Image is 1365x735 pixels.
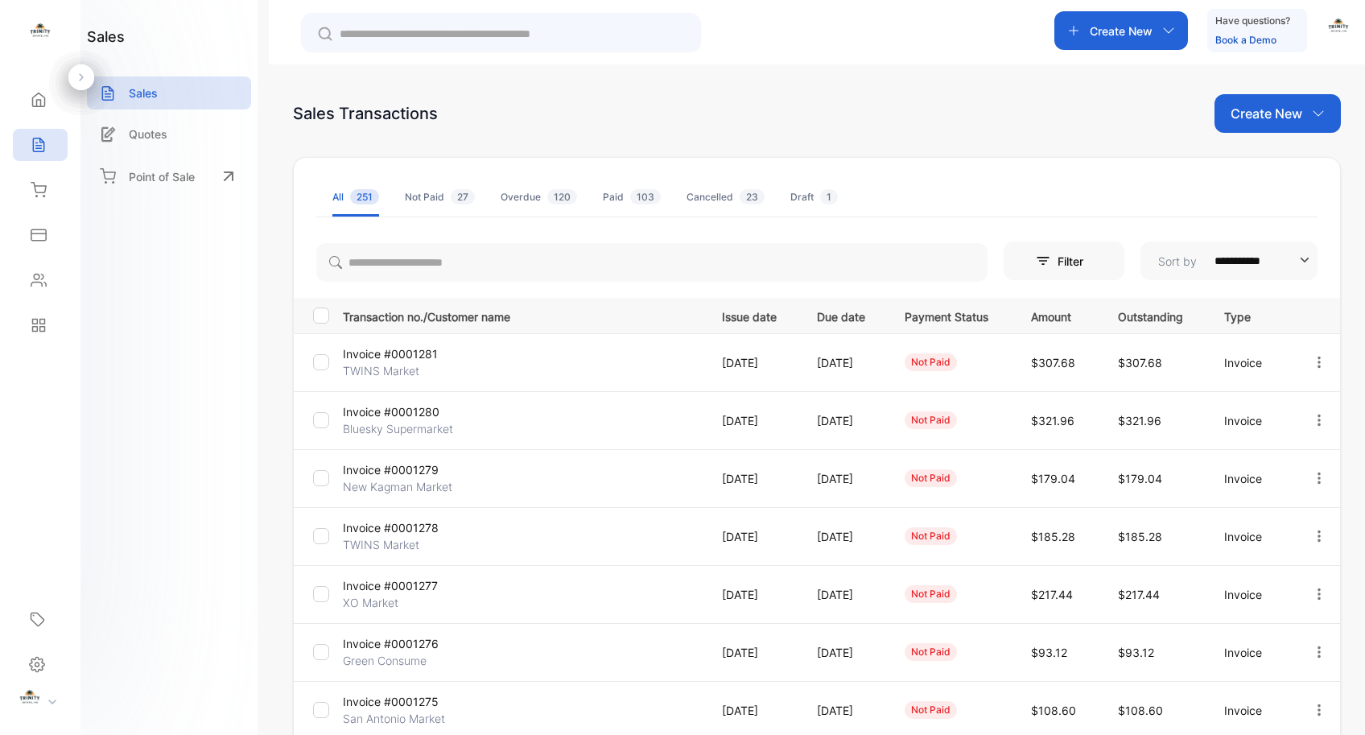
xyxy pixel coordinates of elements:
[1224,305,1278,325] p: Type
[343,305,702,325] p: Transaction no./Customer name
[905,527,957,545] div: not paid
[293,101,438,126] div: Sales Transactions
[1031,588,1073,601] span: $217.44
[722,702,784,719] p: [DATE]
[343,652,463,669] p: Green Consume
[547,189,577,204] span: 120
[343,345,463,362] p: Invoice #0001281
[451,189,475,204] span: 27
[905,701,957,719] div: not paid
[1031,356,1075,370] span: $307.68
[1140,242,1318,280] button: Sort by
[722,412,784,429] p: [DATE]
[817,305,872,325] p: Due date
[1118,356,1162,370] span: $307.68
[343,362,463,379] p: TWINS Market
[1231,104,1302,123] p: Create New
[1031,472,1075,485] span: $179.04
[18,688,42,712] img: profile
[1118,472,1162,485] span: $179.04
[343,403,463,420] p: Invoice #0001280
[687,190,765,204] div: Cancelled
[740,189,765,204] span: 23
[630,189,661,204] span: 103
[790,190,838,204] div: Draft
[87,159,251,194] a: Point of Sale
[1224,354,1278,371] p: Invoice
[905,305,998,325] p: Payment Status
[1224,586,1278,603] p: Invoice
[1031,305,1085,325] p: Amount
[1118,646,1154,659] span: $93.12
[1118,704,1163,717] span: $108.60
[1054,11,1188,50] button: Create New
[129,85,158,101] p: Sales
[350,189,379,204] span: 251
[1224,470,1278,487] p: Invoice
[343,420,463,437] p: Bluesky Supermarket
[722,644,784,661] p: [DATE]
[1326,11,1351,50] button: avatar
[722,586,784,603] p: [DATE]
[1118,588,1160,601] span: $217.44
[343,635,463,652] p: Invoice #0001276
[405,190,475,204] div: Not Paid
[817,470,872,487] p: [DATE]
[1326,16,1351,40] img: avatar
[905,353,957,371] div: not paid
[343,461,463,478] p: Invoice #0001279
[1031,646,1067,659] span: $93.12
[343,693,463,710] p: Invoice #0001275
[1031,530,1075,543] span: $185.28
[905,585,957,603] div: not paid
[1224,702,1278,719] p: Invoice
[817,702,872,719] p: [DATE]
[905,469,957,487] div: not paid
[1224,528,1278,545] p: Invoice
[343,478,463,495] p: New Kagman Market
[905,411,957,429] div: not paid
[722,470,784,487] p: [DATE]
[1158,253,1197,270] p: Sort by
[501,190,577,204] div: Overdue
[1118,305,1191,325] p: Outstanding
[817,412,872,429] p: [DATE]
[87,76,251,109] a: Sales
[129,126,167,142] p: Quotes
[343,519,463,536] p: Invoice #0001278
[1215,34,1276,46] a: Book a Demo
[1031,414,1074,427] span: $321.96
[820,189,838,204] span: 1
[722,305,784,325] p: Issue date
[1090,23,1153,39] p: Create New
[343,536,463,553] p: TWINS Market
[817,528,872,545] p: [DATE]
[817,354,872,371] p: [DATE]
[343,710,463,727] p: San Antonio Market
[603,190,661,204] div: Paid
[1214,94,1341,133] button: Create New
[332,190,379,204] div: All
[1118,414,1161,427] span: $321.96
[1031,704,1076,717] span: $108.60
[1118,530,1162,543] span: $185.28
[129,168,195,185] p: Point of Sale
[1215,13,1290,29] p: Have questions?
[722,354,784,371] p: [DATE]
[722,528,784,545] p: [DATE]
[343,577,463,594] p: Invoice #0001277
[817,586,872,603] p: [DATE]
[1224,412,1278,429] p: Invoice
[343,594,463,611] p: XO Market
[87,26,125,47] h1: sales
[1224,644,1278,661] p: Invoice
[817,644,872,661] p: [DATE]
[87,118,251,151] a: Quotes
[28,21,52,45] img: logo
[905,643,957,661] div: not paid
